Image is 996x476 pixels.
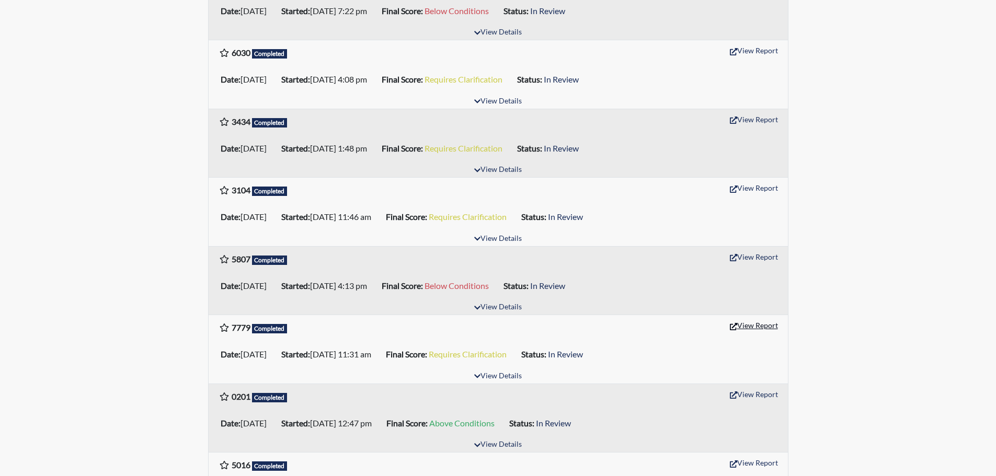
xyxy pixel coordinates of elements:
[386,212,427,222] b: Final Score:
[536,418,571,428] span: In Review
[277,140,377,157] li: [DATE] 1:48 pm
[252,49,288,59] span: Completed
[470,26,526,40] button: View Details
[252,324,288,333] span: Completed
[216,277,277,294] li: [DATE]
[232,117,250,126] b: 3434
[281,6,310,16] b: Started:
[252,118,288,127] span: Completed
[725,111,783,127] button: View Report
[425,74,502,84] span: Requires Clarification
[425,281,489,291] span: Below Conditions
[277,3,377,19] li: [DATE] 7:22 pm
[221,143,241,153] b: Date:
[429,212,507,222] span: Requires Clarification
[252,187,288,196] span: Completed
[725,42,783,59] button: View Report
[725,317,783,333] button: View Report
[470,95,526,109] button: View Details
[470,163,526,177] button: View Details
[277,71,377,88] li: [DATE] 4:08 pm
[232,185,250,195] b: 3104
[503,281,529,291] b: Status:
[281,143,310,153] b: Started:
[470,369,526,384] button: View Details
[232,254,250,264] b: 5807
[277,277,377,294] li: [DATE] 4:13 pm
[216,208,277,225] li: [DATE]
[425,143,502,153] span: Requires Clarification
[281,418,310,428] b: Started:
[503,6,529,16] b: Status:
[382,6,423,16] b: Final Score:
[216,140,277,157] li: [DATE]
[470,300,526,315] button: View Details
[530,6,565,16] span: In Review
[530,281,565,291] span: In Review
[725,386,783,402] button: View Report
[277,346,382,363] li: [DATE] 11:31 am
[216,3,277,19] li: [DATE]
[277,208,382,225] li: [DATE] 11:46 am
[386,349,427,359] b: Final Score:
[382,74,423,84] b: Final Score:
[277,415,382,432] li: [DATE] 12:47 pm
[216,415,277,432] li: [DATE]
[232,48,250,57] b: 6030
[232,322,250,332] b: 7779
[725,180,783,196] button: View Report
[429,349,507,359] span: Requires Clarification
[216,71,277,88] li: [DATE]
[221,281,241,291] b: Date:
[221,212,241,222] b: Date:
[281,349,310,359] b: Started:
[281,281,310,291] b: Started:
[232,391,250,401] b: 0201
[725,455,783,471] button: View Report
[232,460,250,470] b: 5016
[517,74,542,84] b: Status:
[548,212,583,222] span: In Review
[521,349,546,359] b: Status:
[470,438,526,452] button: View Details
[252,256,288,265] span: Completed
[429,418,495,428] span: Above Conditions
[281,212,310,222] b: Started:
[509,418,534,428] b: Status:
[517,143,542,153] b: Status:
[382,143,423,153] b: Final Score:
[281,74,310,84] b: Started:
[382,281,423,291] b: Final Score:
[252,461,288,471] span: Completed
[544,143,579,153] span: In Review
[544,74,579,84] span: In Review
[425,6,489,16] span: Below Conditions
[548,349,583,359] span: In Review
[470,232,526,246] button: View Details
[725,249,783,265] button: View Report
[521,212,546,222] b: Status:
[221,74,241,84] b: Date:
[221,349,241,359] b: Date:
[221,6,241,16] b: Date:
[386,418,428,428] b: Final Score:
[221,418,241,428] b: Date:
[252,393,288,402] span: Completed
[216,346,277,363] li: [DATE]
